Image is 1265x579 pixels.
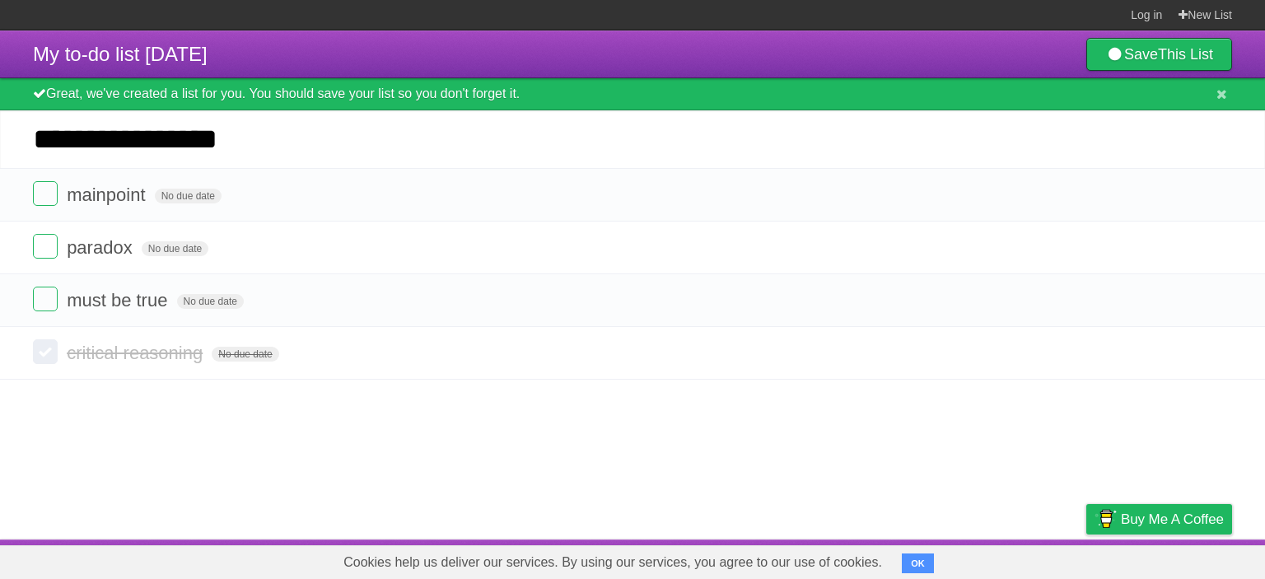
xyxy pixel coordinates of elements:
[1065,544,1108,575] a: Privacy
[212,347,278,362] span: No due date
[33,234,58,259] label: Done
[1095,505,1117,533] img: Buy me a coffee
[67,290,171,311] span: must be true
[922,544,988,575] a: Developers
[1086,38,1232,71] a: SaveThis List
[142,241,208,256] span: No due date
[33,287,58,311] label: Done
[1158,46,1213,63] b: This List
[177,294,244,309] span: No due date
[1086,504,1232,535] a: Buy me a coffee
[1128,544,1232,575] a: Suggest a feature
[67,343,207,363] span: critical reasoning
[1009,544,1045,575] a: Terms
[1121,505,1224,534] span: Buy me a coffee
[33,43,208,65] span: My to-do list [DATE]
[67,184,149,205] span: mainpoint
[867,544,902,575] a: About
[902,553,934,573] button: OK
[33,181,58,206] label: Done
[33,339,58,364] label: Done
[67,237,137,258] span: paradox
[155,189,222,203] span: No due date
[327,546,899,579] span: Cookies help us deliver our services. By using our services, you agree to our use of cookies.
